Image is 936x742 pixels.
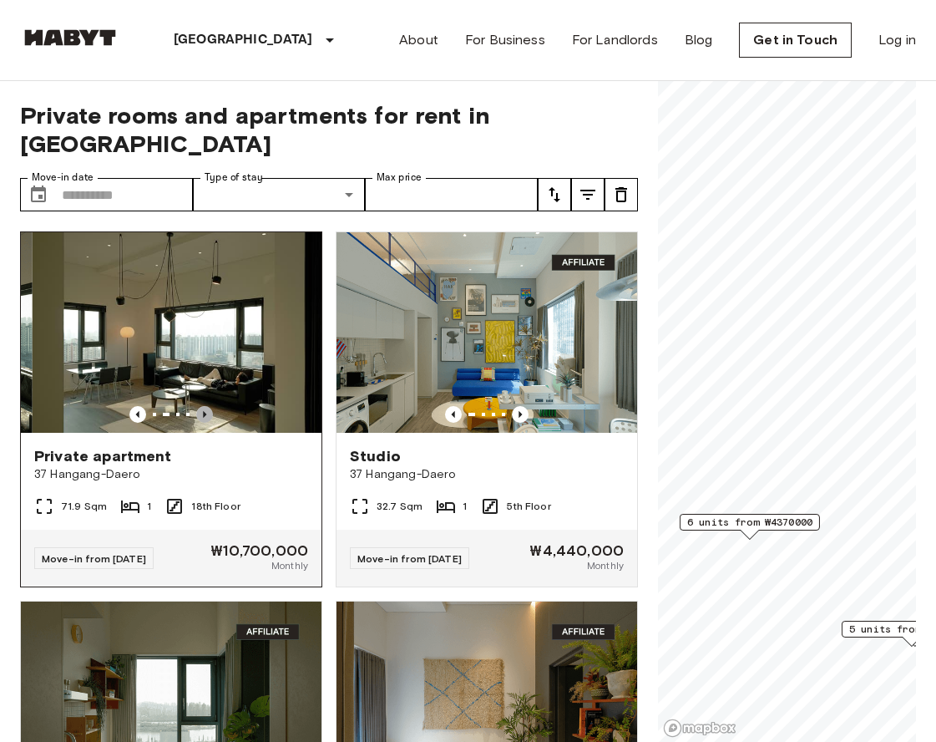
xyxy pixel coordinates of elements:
[538,178,571,211] button: tune
[465,30,545,50] a: For Business
[42,552,146,565] span: Move-in from [DATE]
[20,231,322,587] a: Marketing picture of unit EP-Y-PV-18-00Marketing picture of unit EP-Y-PV-18-00Previous imagePrevi...
[205,170,263,185] label: Type of stay
[34,446,172,466] span: Private apartment
[739,23,852,58] a: Get in Touch
[129,406,146,423] button: Previous image
[32,170,94,185] label: Move-in date
[350,466,624,483] span: 37 Hangang-Daero
[685,30,713,50] a: Blog
[34,466,308,483] span: 37 Hangang-Daero
[463,499,467,514] span: 1
[33,232,333,433] img: Marketing picture of unit EP-Y-PV-18-00
[512,406,529,423] button: Previous image
[680,514,820,540] div: Map marker
[377,499,422,514] span: 32.7 Sqm
[350,446,401,466] span: Studio
[357,552,462,565] span: Move-in from [DATE]
[191,499,240,514] span: 18th Floor
[687,515,812,530] span: 6 units from ₩4370000
[61,499,107,514] span: 71.9 Sqm
[336,232,637,433] img: Marketing picture of unit EP-Y-U-05-00
[878,30,916,50] a: Log in
[22,178,55,211] button: Choose date
[20,29,120,46] img: Habyt
[174,30,313,50] p: [GEOGRAPHIC_DATA]
[445,406,462,423] button: Previous image
[399,30,438,50] a: About
[336,231,638,587] a: Marketing picture of unit EP-Y-U-05-00Previous imagePrevious imageStudio37 Hangang-Daero32.7 Sqm1...
[571,178,605,211] button: tune
[572,30,658,50] a: For Landlords
[196,406,213,423] button: Previous image
[605,178,638,211] button: tune
[587,558,624,573] span: Monthly
[507,499,550,514] span: 5th Floor
[147,499,151,514] span: 1
[271,558,308,573] span: Monthly
[210,543,308,558] span: ₩10,700,000
[663,719,736,738] a: Mapbox logo
[529,543,624,558] span: ₩4,440,000
[20,101,638,158] span: Private rooms and apartments for rent in [GEOGRAPHIC_DATA]
[377,170,422,185] label: Max price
